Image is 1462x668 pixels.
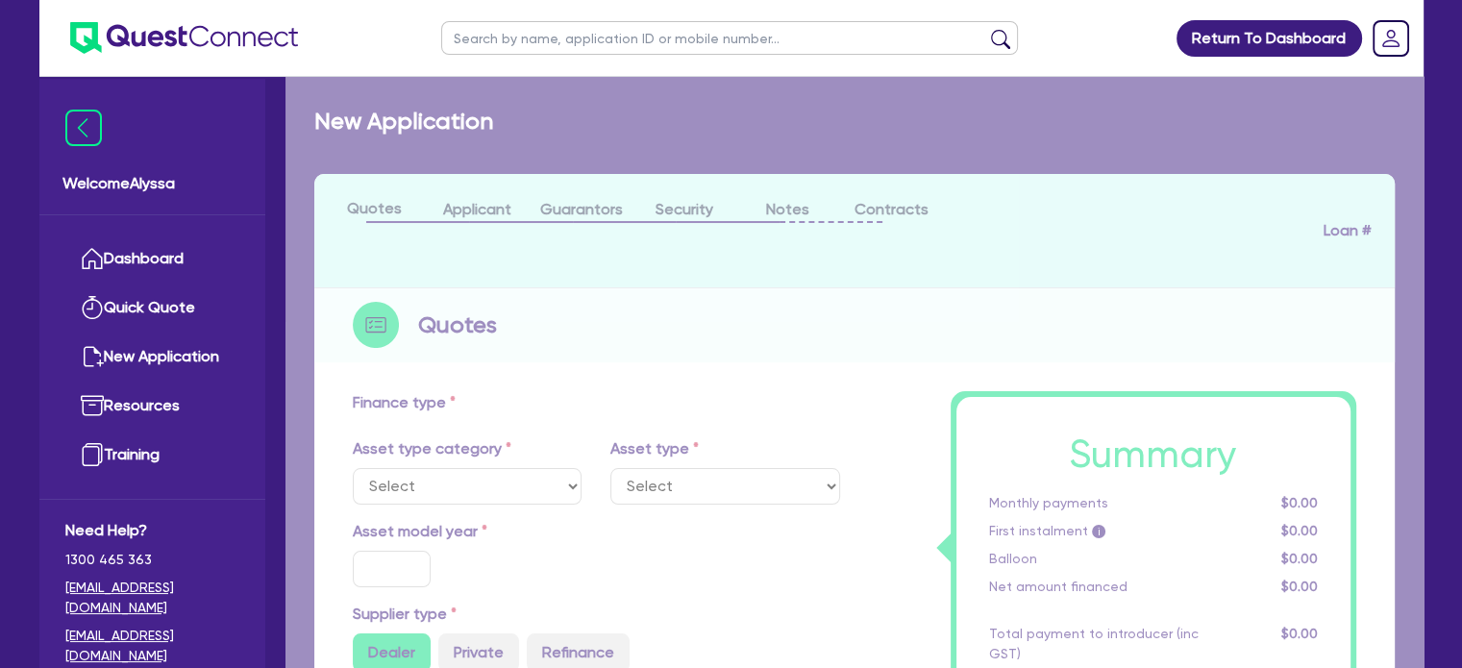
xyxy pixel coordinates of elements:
span: Need Help? [65,519,239,542]
img: quest-connect-logo-blue [70,22,298,54]
a: Dropdown toggle [1366,13,1416,63]
a: New Application [65,333,239,382]
img: icon-menu-close [65,110,102,146]
a: Return To Dashboard [1177,20,1362,57]
img: new-application [81,345,104,368]
a: Quick Quote [65,284,239,333]
span: Welcome Alyssa [62,172,242,195]
a: Training [65,431,239,480]
span: 1300 465 363 [65,550,239,570]
img: resources [81,394,104,417]
a: Dashboard [65,235,239,284]
a: [EMAIL_ADDRESS][DOMAIN_NAME] [65,578,239,618]
img: quick-quote [81,296,104,319]
img: training [81,443,104,466]
input: Search by name, application ID or mobile number... [441,21,1018,55]
a: [EMAIL_ADDRESS][DOMAIN_NAME] [65,626,239,666]
a: Resources [65,382,239,431]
